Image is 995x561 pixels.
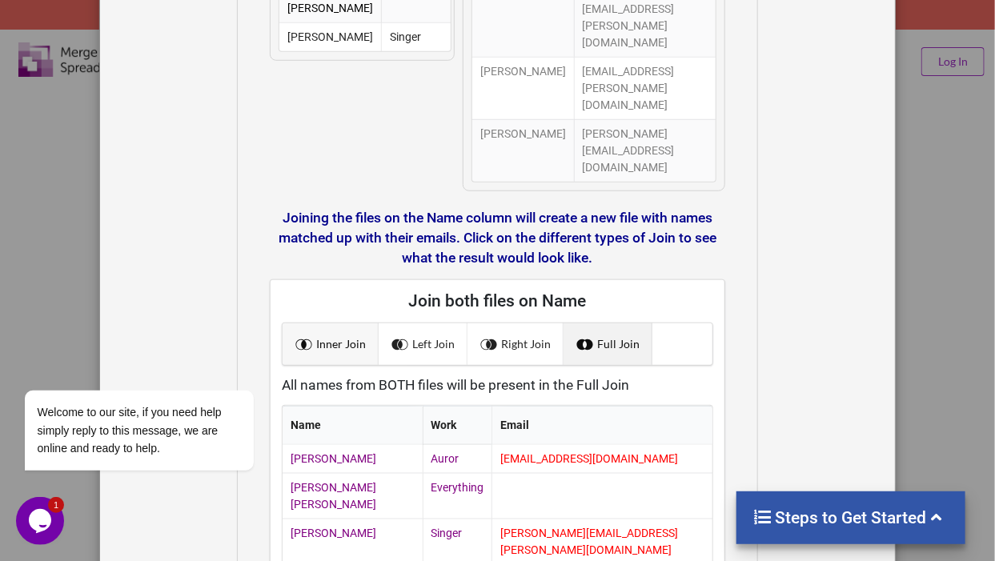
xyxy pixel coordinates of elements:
[423,473,492,519] td: Everything
[467,323,564,365] a: Right Join
[270,208,724,268] p: Joining the files on the Name column will create a new file with names matched up with their emai...
[16,300,304,489] iframe: chat widget
[574,119,716,182] td: [PERSON_NAME][EMAIL_ADDRESS][DOMAIN_NAME]
[16,497,67,545] iframe: chat widget
[752,507,949,528] h4: Steps to Get Started
[423,406,492,445] th: Work
[491,445,712,473] td: [EMAIL_ADDRESS][DOMAIN_NAME]
[423,445,492,473] td: Auror
[381,22,451,51] td: Singer
[283,445,422,473] td: [PERSON_NAME]
[279,22,381,51] td: [PERSON_NAME]
[564,323,652,365] a: Full Join
[283,406,422,445] th: Name
[472,57,574,119] td: [PERSON_NAME]
[283,323,379,365] a: Inner Join
[472,119,574,182] td: [PERSON_NAME]
[379,323,467,365] a: Left Join
[491,406,712,445] th: Email
[282,291,712,311] h4: Join both files on Name
[574,57,716,119] td: [EMAIL_ADDRESS][PERSON_NAME][DOMAIN_NAME]
[282,377,712,394] h5: All names from BOTH files will be present in the Full Join
[283,473,422,519] td: [PERSON_NAME] [PERSON_NAME]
